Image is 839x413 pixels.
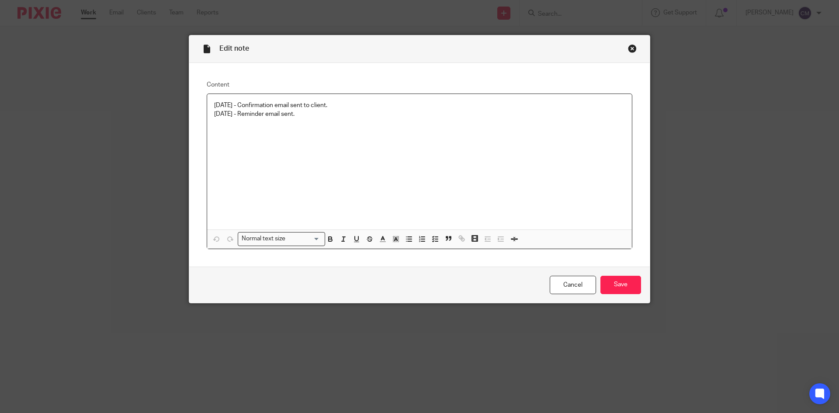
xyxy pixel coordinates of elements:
[240,234,288,243] span: Normal text size
[628,44,637,53] div: Close this dialog window
[207,80,632,89] label: Content
[238,232,325,246] div: Search for option
[214,101,625,110] p: [DATE] - Confirmation email sent to client.
[550,276,596,295] a: Cancel
[214,110,625,118] p: [DATE] - Reminder email sent.
[600,276,641,295] input: Save
[219,45,249,52] span: Edit note
[288,234,320,243] input: Search for option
